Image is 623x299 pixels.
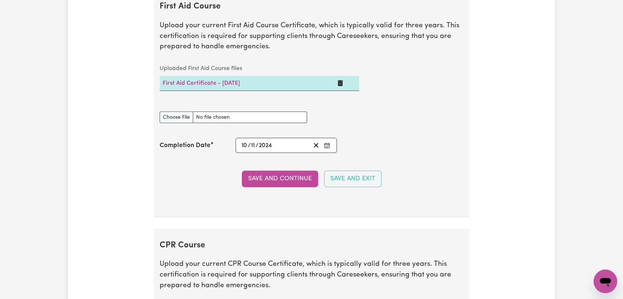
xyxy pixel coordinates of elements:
[160,2,463,12] h2: First Aid Course
[251,140,255,150] input: --
[160,241,463,251] h2: CPR Course
[163,80,240,86] a: First Aid Certificate - [DATE]
[242,171,318,187] button: Save and Continue
[160,21,463,52] p: Upload your current First Aid Course Certificate, which is typically valid for three years. This ...
[241,140,248,150] input: --
[160,61,359,76] caption: Uploaded First Aid Course files
[324,171,382,187] button: Save and Exit
[255,142,258,149] span: /
[160,259,463,291] p: Upload your current CPR Course Certificate, which is typically valid for three years. This certif...
[310,140,322,150] button: Clear date
[594,270,617,293] iframe: Button to launch messaging window
[337,79,343,88] button: Delete First Aid Certificate - 17/05/2023
[258,140,273,150] input: ----
[160,141,210,150] label: Completion Date
[248,142,251,149] span: /
[322,140,332,150] button: Enter the Completion Date of your First Aid Course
